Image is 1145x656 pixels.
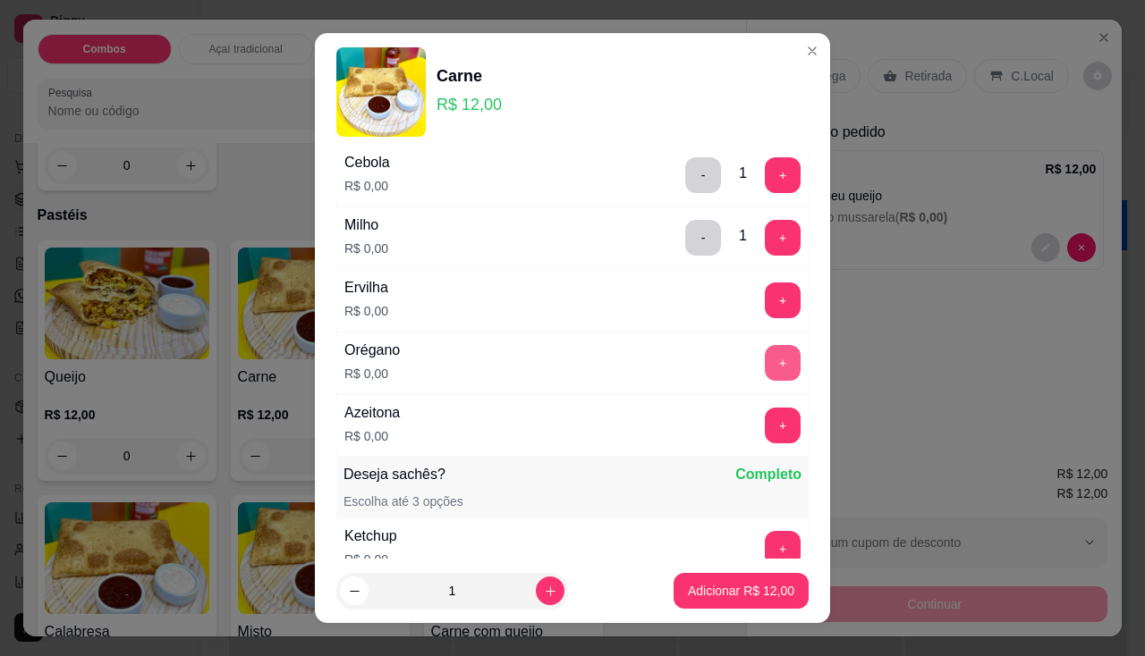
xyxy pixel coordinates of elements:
[735,464,801,485] p: Completo
[685,157,721,193] button: delete
[344,402,400,424] div: Azeitona
[437,63,502,88] div: Carne
[798,37,827,65] button: Close
[765,408,801,443] button: add
[344,277,388,299] div: Ervilha
[765,345,801,381] button: add
[344,365,400,383] p: R$ 0,00
[344,302,388,320] p: R$ 0,00
[344,214,388,236] div: Milho
[343,492,463,510] p: Escolha até 3 opções
[685,220,721,256] button: delete
[344,427,400,445] p: R$ 0,00
[765,220,801,256] button: add
[765,282,801,318] button: add
[536,576,564,605] button: increase-product-quantity
[765,531,801,567] button: add
[343,464,445,485] p: Deseja sachês?
[340,576,369,605] button: decrease-product-quantity
[739,163,747,184] div: 1
[344,240,388,257] p: R$ 0,00
[344,526,397,547] div: Ketchup
[336,47,426,137] img: product-image
[344,551,397,568] p: R$ 0,00
[344,152,390,173] div: Cebola
[688,582,794,600] p: Adicionar R$ 12,00
[344,340,400,361] div: Orégano
[739,225,747,247] div: 1
[674,573,809,609] button: Adicionar R$ 12,00
[344,177,390,195] p: R$ 0,00
[437,92,502,117] p: R$ 12,00
[765,157,801,193] button: add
